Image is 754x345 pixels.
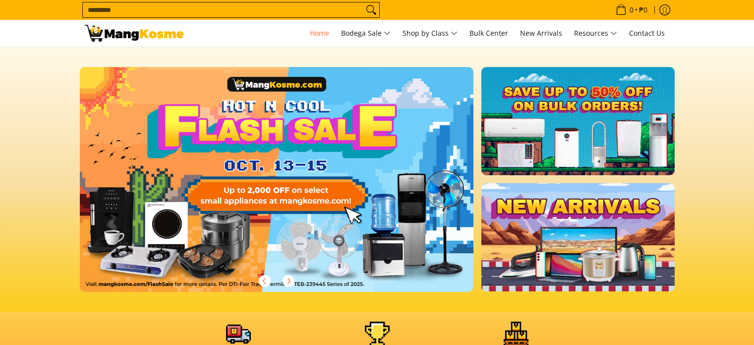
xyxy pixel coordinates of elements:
span: 0 [628,6,635,13]
a: Shop by Class [398,20,463,47]
button: Search [363,2,379,17]
span: • [613,4,650,15]
span: Contact Us [629,28,665,38]
a: Bodega Sale [336,20,396,47]
nav: Main Menu [194,20,670,47]
span: Bulk Center [469,28,508,38]
span: Resources [574,27,617,40]
button: Previous [254,270,276,292]
img: Mang Kosme: Your Home Appliances Warehouse Sale Partner! [85,25,184,42]
a: New Arrivals [515,20,567,47]
span: New Arrivals [520,28,562,38]
a: Resources [569,20,622,47]
span: Home [310,28,329,38]
span: Bodega Sale [341,27,391,40]
a: Contact Us [624,20,670,47]
a: More [80,67,506,308]
a: Home [305,20,334,47]
span: Shop by Class [403,27,458,40]
a: Bulk Center [464,20,513,47]
button: Next [278,270,299,292]
span: ₱0 [638,6,649,13]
